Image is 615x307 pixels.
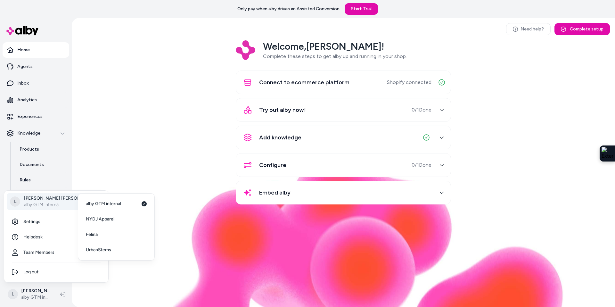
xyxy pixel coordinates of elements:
div: Log out [7,264,106,280]
span: NYDJ Apparel [86,216,114,222]
span: alby GTM internal [86,201,121,207]
span: Felina [86,231,98,238]
span: L [10,196,20,207]
a: Settings [7,214,106,229]
p: alby GTM internal [24,202,97,208]
span: Helpdesk [23,234,43,240]
span: UrbanStems [86,247,111,253]
a: Team Members [7,245,106,260]
p: [PERSON_NAME] [PERSON_NAME] [24,195,97,202]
